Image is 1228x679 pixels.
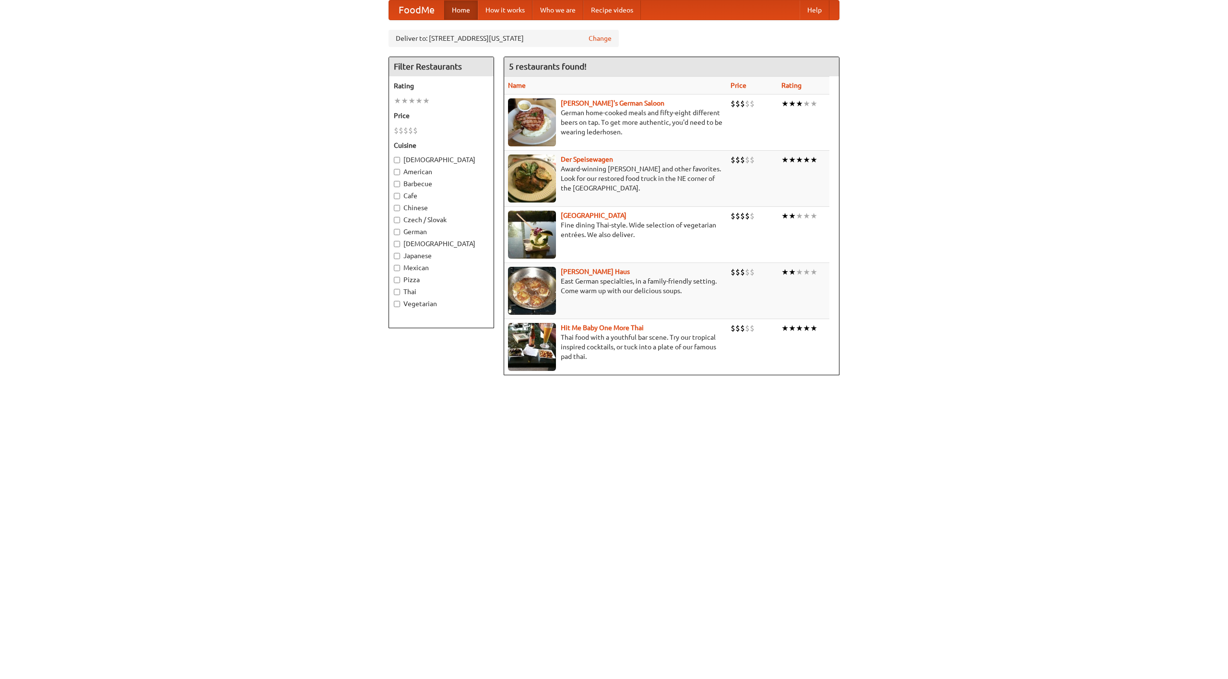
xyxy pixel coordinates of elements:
li: ★ [408,95,415,106]
img: speisewagen.jpg [508,155,556,203]
li: $ [731,211,735,221]
input: Mexican [394,265,400,271]
img: esthers.jpg [508,98,556,146]
li: $ [750,323,755,334]
li: ★ [796,155,803,165]
li: $ [745,267,750,277]
li: ★ [789,211,796,221]
li: ★ [401,95,408,106]
h5: Price [394,111,489,120]
a: Who we are [532,0,583,20]
li: ★ [803,211,810,221]
li: ★ [423,95,430,106]
li: ★ [415,95,423,106]
label: Chinese [394,203,489,213]
li: $ [735,98,740,109]
li: $ [745,211,750,221]
div: Deliver to: [STREET_ADDRESS][US_STATE] [389,30,619,47]
input: Czech / Slovak [394,217,400,223]
li: ★ [781,98,789,109]
li: $ [403,125,408,136]
a: [GEOGRAPHIC_DATA] [561,212,626,219]
label: [DEMOGRAPHIC_DATA] [394,155,489,165]
p: East German specialties, in a family-friendly setting. Come warm up with our delicious soups. [508,276,723,296]
li: ★ [781,155,789,165]
a: Name [508,82,526,89]
a: How it works [478,0,532,20]
li: $ [731,267,735,277]
li: ★ [781,211,789,221]
label: German [394,227,489,237]
label: Cafe [394,191,489,201]
h5: Cuisine [394,141,489,150]
li: ★ [796,211,803,221]
a: Der Speisewagen [561,155,613,163]
input: Barbecue [394,181,400,187]
label: Barbecue [394,179,489,189]
li: $ [740,98,745,109]
a: Price [731,82,746,89]
img: babythai.jpg [508,323,556,371]
li: $ [731,323,735,334]
p: Fine dining Thai-style. Wide selection of vegetarian entrées. We also deliver. [508,220,723,239]
h4: Filter Restaurants [389,57,494,76]
a: [PERSON_NAME] Haus [561,268,630,275]
li: ★ [781,267,789,277]
li: ★ [796,98,803,109]
a: [PERSON_NAME]'s German Saloon [561,99,664,107]
li: $ [735,323,740,334]
li: $ [731,98,735,109]
li: ★ [803,267,810,277]
input: German [394,229,400,235]
p: Award-winning [PERSON_NAME] and other favorites. Look for our restored food truck in the NE corne... [508,164,723,193]
li: $ [745,323,750,334]
li: ★ [803,323,810,334]
input: American [394,169,400,175]
label: Thai [394,287,489,297]
li: ★ [803,98,810,109]
a: Rating [781,82,802,89]
li: $ [740,155,745,165]
a: Recipe videos [583,0,641,20]
li: $ [740,211,745,221]
li: ★ [810,98,817,109]
li: $ [740,323,745,334]
li: ★ [781,323,789,334]
li: ★ [810,211,817,221]
input: Pizza [394,277,400,283]
label: Czech / Slovak [394,215,489,225]
li: ★ [810,155,817,165]
li: $ [735,211,740,221]
li: $ [399,125,403,136]
li: $ [750,211,755,221]
a: Hit Me Baby One More Thai [561,324,644,332]
li: ★ [803,155,810,165]
a: Help [800,0,829,20]
li: $ [740,267,745,277]
li: ★ [789,155,796,165]
label: Pizza [394,275,489,285]
ng-pluralize: 5 restaurants found! [509,62,587,71]
li: ★ [789,323,796,334]
label: American [394,167,489,177]
input: Cafe [394,193,400,199]
input: Chinese [394,205,400,211]
li: $ [745,98,750,109]
img: satay.jpg [508,211,556,259]
li: $ [394,125,399,136]
label: Japanese [394,251,489,261]
p: German home-cooked meals and fifty-eight different beers on tap. To get more authentic, you'd nee... [508,108,723,137]
li: $ [408,125,413,136]
li: $ [750,98,755,109]
li: $ [731,155,735,165]
li: ★ [796,267,803,277]
input: Vegetarian [394,301,400,307]
a: Change [589,34,612,43]
label: Mexican [394,263,489,273]
h5: Rating [394,81,489,91]
li: ★ [796,323,803,334]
